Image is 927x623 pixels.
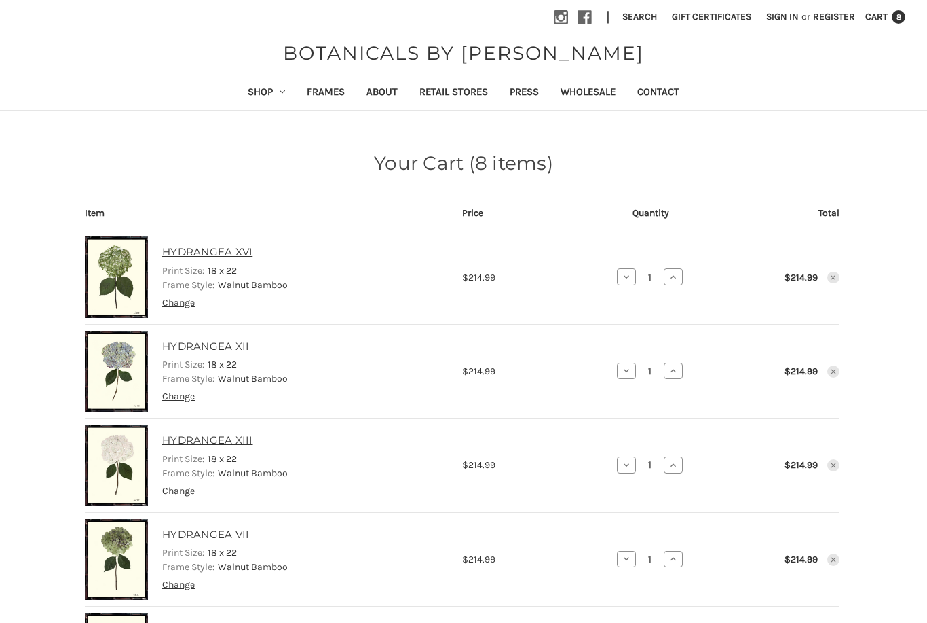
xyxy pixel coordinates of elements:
[784,554,818,565] strong: $214.99
[356,77,409,110] a: About
[162,264,204,278] dt: Print Size:
[499,77,550,110] a: Press
[462,554,495,565] span: $214.99
[162,391,195,402] a: Change options for HYDRANGEA XII
[162,466,214,480] dt: Frame Style:
[638,365,662,377] input: HYDRANGEA XII
[276,39,651,67] a: BOTANICALS BY [PERSON_NAME]
[162,560,448,574] dd: Walnut Bamboo
[462,459,495,471] span: $214.99
[462,206,588,230] th: Price
[162,297,195,308] a: Change options for HYDRANGEA XVI
[827,366,839,378] button: Remove HYDRANGEA XII from cart
[237,77,297,110] a: Shop
[162,560,214,574] dt: Frame Style:
[626,77,690,110] a: Contact
[162,546,204,560] dt: Print Size:
[588,206,713,230] th: Quantity
[162,452,448,466] dd: 18 x 22
[550,77,626,110] a: Wholesale
[162,245,252,260] a: HYDRANGEA XVI
[714,206,839,230] th: Total
[409,77,499,110] a: Retail Stores
[865,11,888,22] span: Cart
[162,452,204,466] dt: Print Size:
[784,459,818,471] strong: $214.99
[827,272,839,284] button: Remove HYDRANGEA XVI from cart
[85,149,842,177] h1: Your Cart (8 items)
[162,527,249,543] a: HYDRANGEA VII
[601,7,615,29] li: |
[162,278,448,292] dd: Walnut Bamboo
[162,485,195,497] a: Change options for HYDRANGEA XIII
[162,433,253,448] a: HYDRANGEA XIII
[784,366,818,377] strong: $214.99
[162,357,448,372] dd: 18 x 22
[162,372,448,386] dd: Walnut Bamboo
[462,366,495,377] span: $214.99
[162,264,448,278] dd: 18 x 22
[162,339,249,355] a: HYDRANGEA XII
[462,272,495,283] span: $214.99
[162,372,214,386] dt: Frame Style:
[892,10,905,24] span: 8
[162,579,195,590] a: Change options for HYDRANGEA VII
[784,272,818,283] strong: $214.99
[827,459,839,471] button: Remove HYDRANGEA XIII from cart
[162,466,448,480] dd: Walnut Bamboo
[296,77,356,110] a: Frames
[638,553,662,565] input: HYDRANGEA VII
[638,271,662,283] input: HYDRANGEA XVI
[162,546,448,560] dd: 18 x 22
[162,357,204,372] dt: Print Size:
[162,278,214,292] dt: Frame Style:
[800,10,812,24] span: or
[638,459,662,471] input: HYDRANGEA XIII
[85,206,462,230] th: Item
[827,554,839,566] button: Remove HYDRANGEA VII from cart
